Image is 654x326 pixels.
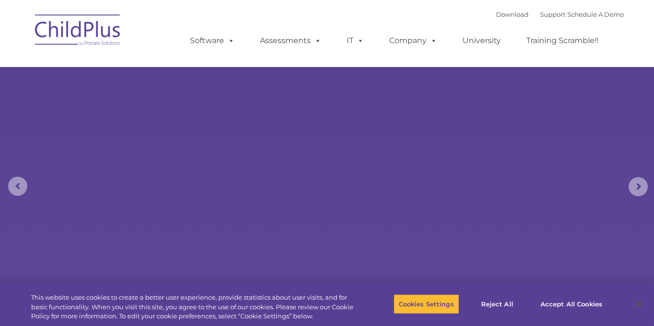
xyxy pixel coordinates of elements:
button: Cookies Settings [394,294,459,314]
a: Support [540,11,565,18]
a: Download [496,11,529,18]
img: ChildPlus by Procare Solutions [30,8,126,56]
a: University [453,31,510,50]
a: Software [180,31,244,50]
a: Training Scramble!! [517,31,608,50]
button: Close [628,293,649,315]
button: Reject All [467,294,527,314]
a: Assessments [250,31,331,50]
div: This website uses cookies to create a better user experience, provide statistics about user visit... [31,293,360,321]
font: | [496,11,624,18]
a: IT [337,31,373,50]
a: Schedule A Demo [567,11,624,18]
a: Company [380,31,447,50]
button: Accept All Cookies [535,294,608,314]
